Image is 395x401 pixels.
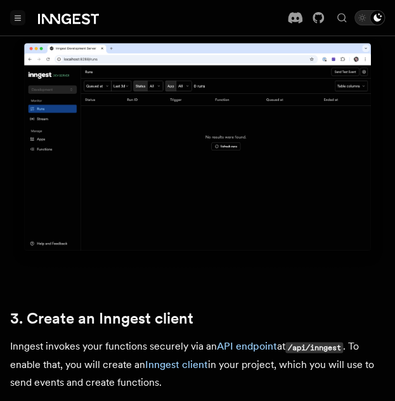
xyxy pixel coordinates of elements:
img: Inngest Dev Server's 'Runs' tab with no data [10,34,385,269]
button: Toggle navigation [10,10,25,25]
a: API endpoint [217,340,277,352]
a: Inngest client [145,358,208,371]
button: Find something... [334,10,349,25]
a: 3. Create an Inngest client [10,310,193,327]
button: Toggle dark mode [354,10,385,25]
code: /api/inngest [285,342,343,353]
p: Inngest invokes your functions securely via an at . To enable that, you will create an in your pr... [10,338,385,391]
